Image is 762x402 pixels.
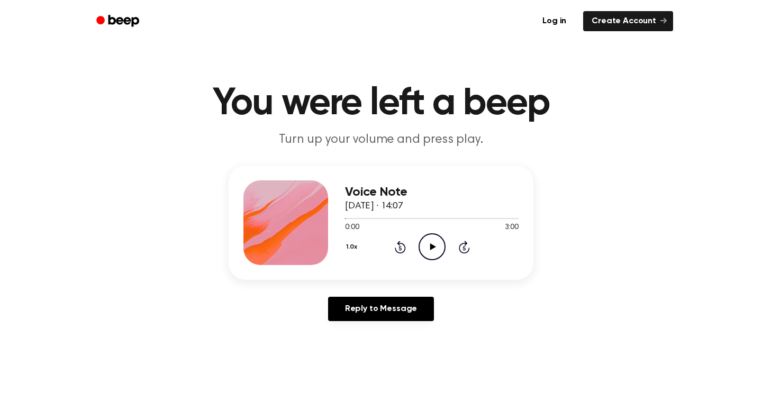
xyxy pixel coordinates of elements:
[345,202,403,211] span: [DATE] · 14:07
[345,238,361,256] button: 1.0x
[345,185,519,199] h3: Voice Note
[110,85,652,123] h1: You were left a beep
[583,11,673,31] a: Create Account
[178,131,584,149] p: Turn up your volume and press play.
[505,222,519,233] span: 3:00
[89,11,149,32] a: Beep
[328,297,434,321] a: Reply to Message
[532,9,577,33] a: Log in
[345,222,359,233] span: 0:00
